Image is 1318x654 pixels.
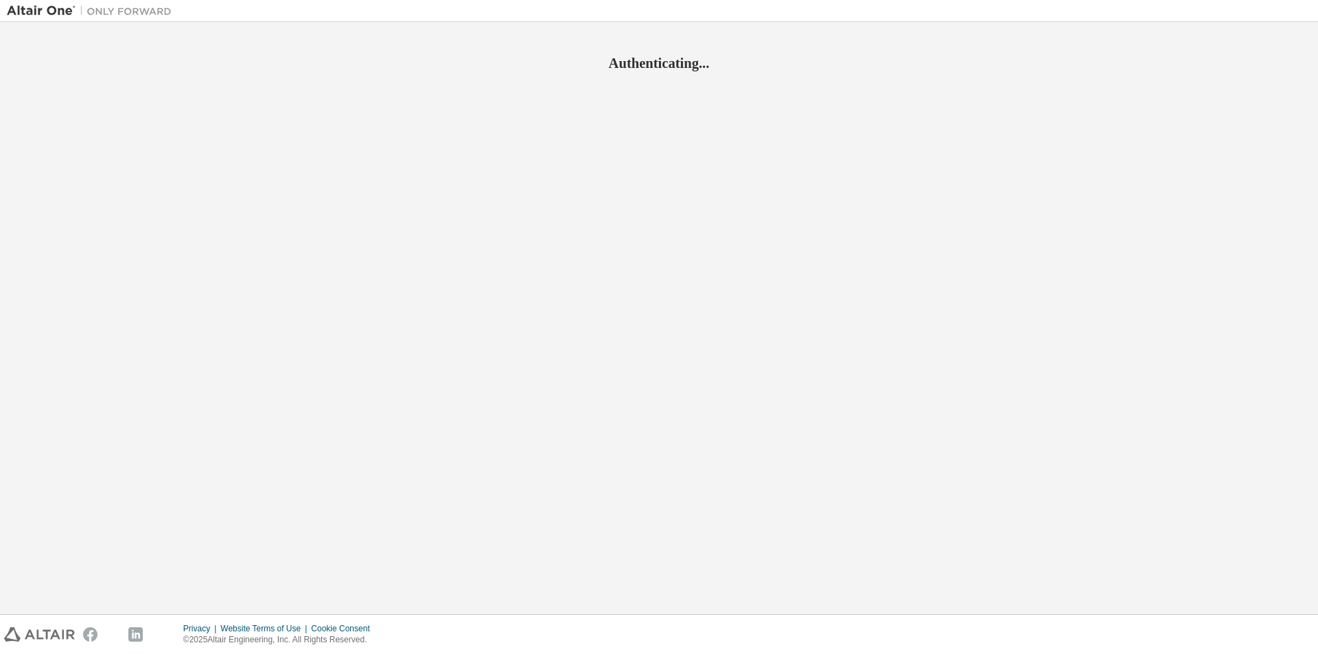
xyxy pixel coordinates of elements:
div: Website Terms of Use [220,623,311,634]
h2: Authenticating... [7,54,1311,72]
img: altair_logo.svg [4,627,75,642]
div: Cookie Consent [311,623,378,634]
img: linkedin.svg [128,627,143,642]
div: Privacy [183,623,220,634]
img: facebook.svg [83,627,97,642]
img: Altair One [7,4,178,18]
p: © 2025 Altair Engineering, Inc. All Rights Reserved. [183,634,378,646]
